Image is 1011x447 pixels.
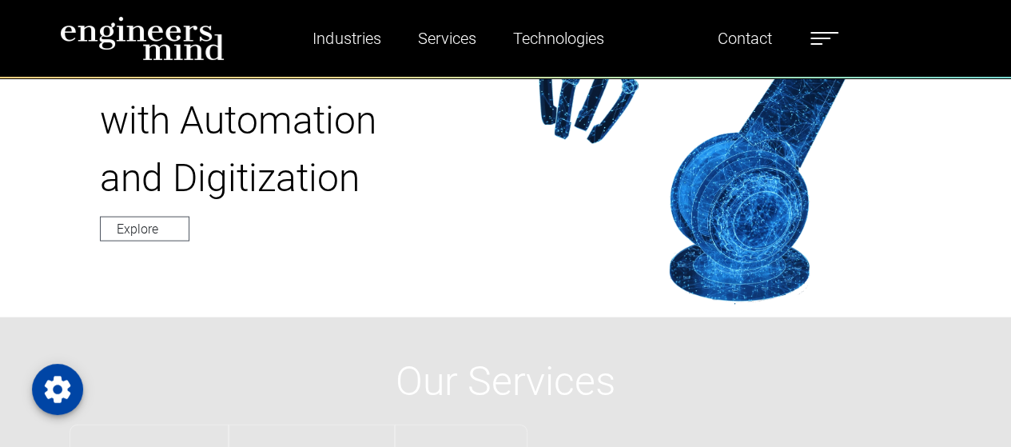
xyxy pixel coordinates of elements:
[100,92,466,150] p: with Automation
[411,20,482,57] a: Services
[306,20,387,57] a: Industries
[100,217,189,241] a: Explore
[60,357,952,405] h1: Our Services
[100,150,466,207] p: and Digitization
[506,20,610,57] a: Technologies
[711,20,778,57] a: Contact
[60,16,225,61] img: logo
